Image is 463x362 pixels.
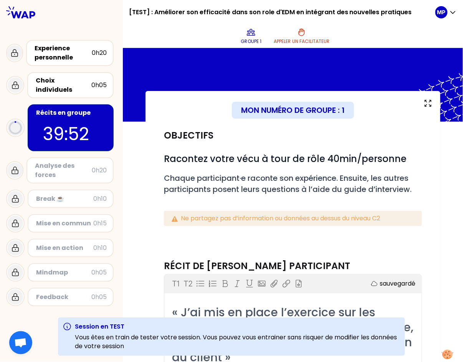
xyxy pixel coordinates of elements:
div: 0h05 [91,81,107,90]
h3: Session en TEST [75,322,401,331]
div: Break ☕️ [36,194,93,203]
p: T1 [172,278,180,289]
p: Groupe 1 [241,38,261,45]
div: Récits en groupe [36,108,107,117]
div: Mise en action [36,243,93,253]
span: Racontez votre vécu à tour de rôle 40min/personne [164,152,407,165]
div: Choix individuels [36,76,91,94]
p: Ne partagez pas d’information ou données au dessus du niveau C2 [181,214,416,223]
div: 0h15 [93,219,107,228]
div: Mindmap [36,268,91,277]
div: 0h05 [91,293,107,302]
button: MP [435,6,457,18]
div: 0h10 [93,243,107,253]
p: T2 [184,278,193,289]
span: Chaque participant·e raconte son expérience. Ensuite, les autres participants posent leurs questi... [164,173,412,195]
h2: Objectifs [164,129,213,142]
p: Appeler un facilitateur [274,38,330,45]
div: Experience personnelle [35,44,92,62]
div: 0h20 [92,166,107,175]
p: 39:52 [43,121,98,147]
div: Mise en commun [36,219,93,228]
div: Feedback [36,293,91,302]
button: Appeler un facilitateur [271,25,333,48]
p: Vous êtes en train de tester votre session. Vous pouvez vous entrainer sans risquer de modifier l... [75,333,401,351]
p: sauvegardé [380,279,415,288]
div: Mon numéro de groupe : 1 [232,102,354,119]
div: 0h10 [93,194,107,203]
div: Analyse des forces [35,161,92,180]
p: MP [437,8,446,16]
h3: Récit de [PERSON_NAME] Participant [164,260,422,272]
button: Groupe 1 [238,25,265,48]
div: 0h05 [91,268,107,277]
div: 0h20 [92,48,107,58]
